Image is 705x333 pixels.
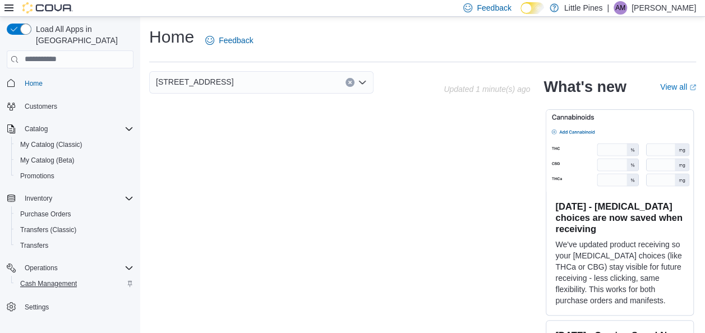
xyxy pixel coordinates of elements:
span: Inventory [25,194,52,203]
button: My Catalog (Classic) [11,137,138,152]
span: Feedback [477,2,511,13]
h2: What's new [543,78,626,96]
span: Transfers (Classic) [20,225,76,234]
span: AM [615,1,625,15]
span: Customers [25,102,57,111]
img: Cova [22,2,73,13]
a: View allExternal link [660,82,696,91]
span: Settings [25,303,49,312]
button: Customers [2,98,138,114]
span: My Catalog (Beta) [20,156,75,165]
a: Home [20,77,47,90]
svg: External link [689,84,696,91]
a: Transfers [16,239,53,252]
span: My Catalog (Classic) [16,138,133,151]
p: Updated 1 minute(s) ago [444,85,530,94]
span: Feedback [219,35,253,46]
span: Transfers (Classic) [16,223,133,237]
span: Customers [20,99,133,113]
p: Little Pines [564,1,602,15]
button: Clear input [345,78,354,87]
a: Transfers (Classic) [16,223,81,237]
a: Customers [20,100,62,113]
h1: Home [149,26,194,48]
a: Promotions [16,169,59,183]
span: Catalog [25,124,48,133]
input: Dark Mode [520,2,544,14]
button: Purchase Orders [11,206,138,222]
span: Transfers [20,241,48,250]
button: Operations [2,260,138,276]
span: Promotions [16,169,133,183]
p: [PERSON_NAME] [632,1,696,15]
a: My Catalog (Beta) [16,154,79,167]
p: | [607,1,609,15]
span: Home [20,76,133,90]
span: Catalog [20,122,133,136]
span: Settings [20,299,133,313]
div: Aron Mitchell [614,1,627,15]
h3: [DATE] - [MEDICAL_DATA] choices are now saved when receiving [555,201,684,234]
a: Cash Management [16,277,81,290]
span: Transfers [16,239,133,252]
button: Promotions [11,168,138,184]
button: Inventory [20,192,57,205]
span: Inventory [20,192,133,205]
a: My Catalog (Classic) [16,138,87,151]
span: Cash Management [16,277,133,290]
span: Load All Apps in [GEOGRAPHIC_DATA] [31,24,133,46]
button: Inventory [2,191,138,206]
button: Settings [2,298,138,314]
a: Purchase Orders [16,207,76,221]
p: We've updated product receiving so your [MEDICAL_DATA] choices (like THCa or CBG) stay visible fo... [555,239,684,306]
a: Settings [20,300,53,314]
span: Cash Management [20,279,77,288]
span: My Catalog (Classic) [20,140,82,149]
button: Transfers [11,238,138,253]
a: Feedback [201,29,257,52]
span: Purchase Orders [16,207,133,221]
span: Operations [20,261,133,275]
button: Operations [20,261,62,275]
button: Transfers (Classic) [11,222,138,238]
button: Catalog [20,122,52,136]
span: Home [25,79,43,88]
button: Open list of options [358,78,367,87]
span: [STREET_ADDRESS] [156,75,233,89]
span: Promotions [20,172,54,181]
button: Home [2,75,138,91]
button: Catalog [2,121,138,137]
button: Cash Management [11,276,138,292]
span: My Catalog (Beta) [16,154,133,167]
span: Operations [25,263,58,272]
span: Purchase Orders [20,210,71,219]
button: My Catalog (Beta) [11,152,138,168]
